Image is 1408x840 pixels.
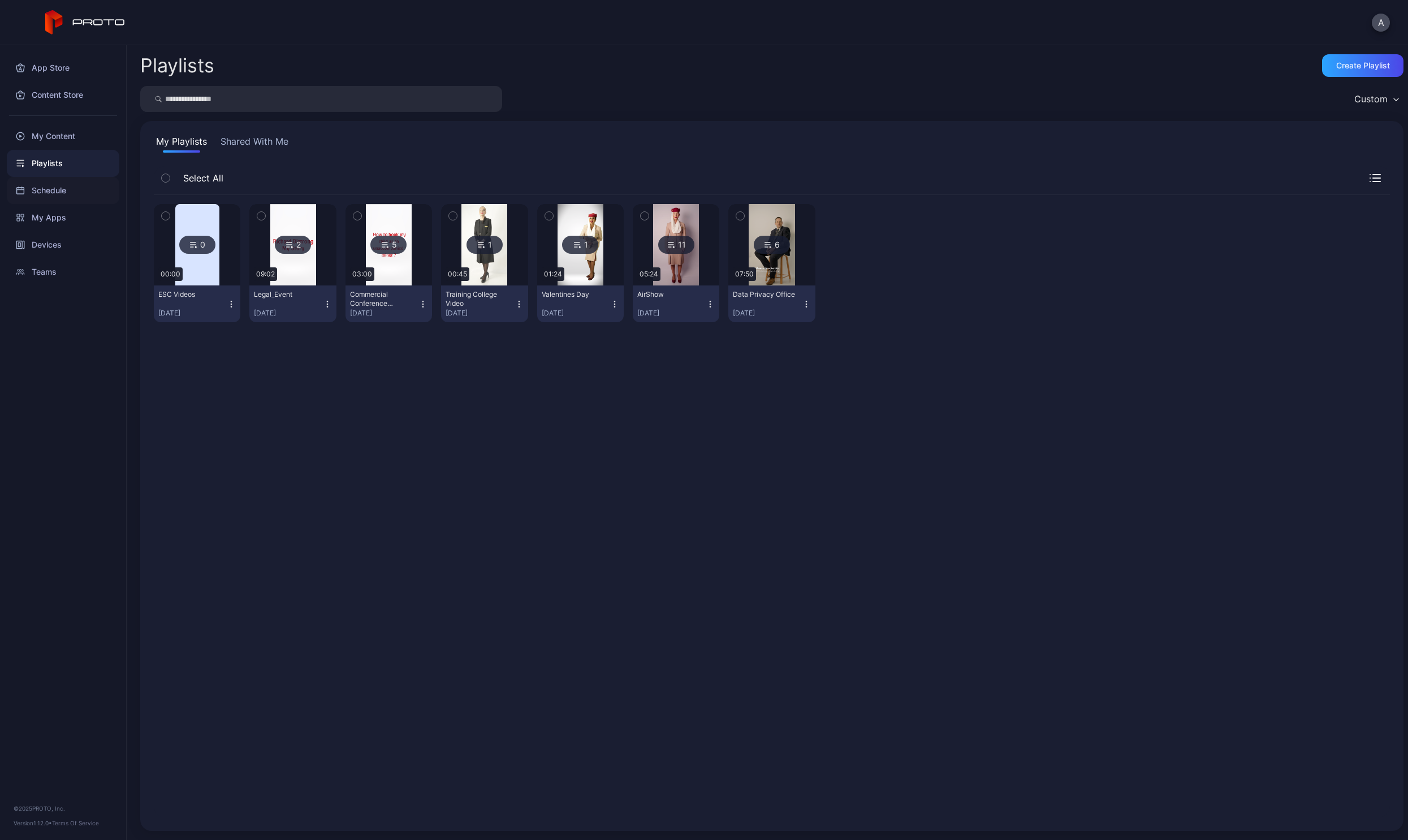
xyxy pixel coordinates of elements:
[7,123,119,150] a: My Content
[637,267,660,281] div: 05:24
[728,285,815,322] button: Data Privacy Office[DATE]
[441,285,528,322] button: Training College Video[DATE]
[1322,54,1403,77] button: Create Playlist
[7,177,119,204] a: Schedule
[370,236,407,254] div: 5
[7,54,119,81] a: App Store
[158,290,221,299] div: ESC Videos
[350,267,374,281] div: 03:00
[7,258,119,285] a: Teams
[154,285,240,322] button: ESC Videos[DATE]
[733,309,801,318] div: [DATE]
[637,309,706,318] div: [DATE]
[7,231,119,258] a: Devices
[254,267,277,281] div: 09:02
[254,309,322,318] div: [DATE]
[7,81,119,109] a: Content Store
[1354,93,1388,105] div: Custom
[537,285,624,322] button: Valentines Day[DATE]
[562,236,598,254] div: 1
[446,309,514,318] div: [DATE]
[658,236,694,254] div: 11
[154,135,209,153] button: My Playlists
[1349,86,1403,112] button: Custom
[14,804,113,813] div: © 2025 PROTO, Inc.
[178,171,223,185] span: Select All
[350,309,418,318] div: [DATE]
[345,285,432,322] button: Commercial Conference 20092024[DATE]
[52,820,99,826] a: Terms Of Service
[158,309,227,318] div: [DATE]
[275,236,311,254] div: 2
[218,135,291,153] button: Shared With Me
[179,236,215,254] div: 0
[446,290,508,308] div: Training College Video
[446,267,469,281] div: 00:45
[14,820,52,826] span: Version 1.12.0 •
[467,236,503,254] div: 1
[1372,14,1390,32] button: A
[542,309,610,318] div: [DATE]
[542,290,604,299] div: Valentines Day
[542,267,564,281] div: 01:24
[254,290,316,299] div: Legal_Event
[633,285,719,322] button: AirShow[DATE]
[637,290,699,299] div: AirShow
[733,267,756,281] div: 07:50
[754,236,790,254] div: 6
[140,55,214,76] h2: Playlists
[158,267,183,281] div: 00:00
[350,290,412,308] div: Commercial Conference 20092024
[733,290,795,299] div: Data Privacy Office
[7,204,119,231] a: My Apps
[7,150,119,177] a: Playlists
[249,285,336,322] button: Legal_Event[DATE]
[1336,61,1390,70] div: Create Playlist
